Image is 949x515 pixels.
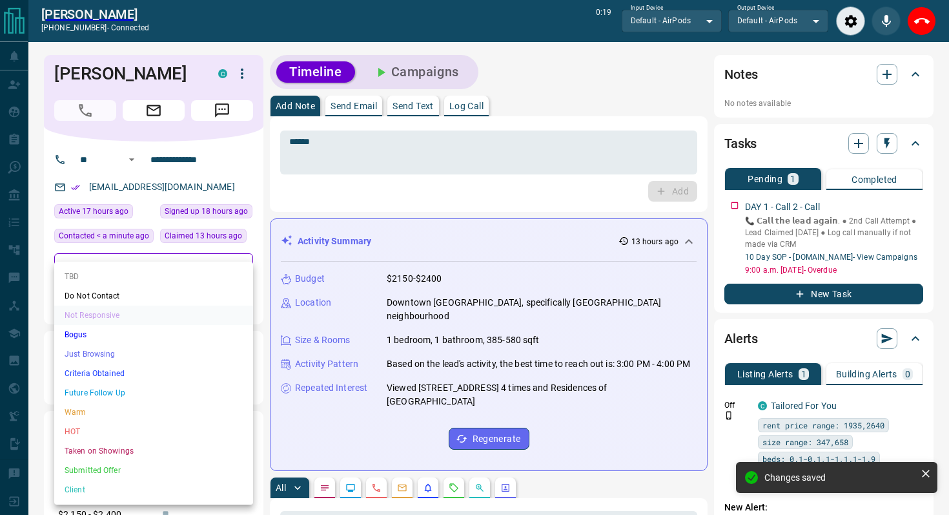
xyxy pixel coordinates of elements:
li: Warm [54,403,253,422]
li: Submitted Offer [54,461,253,480]
li: Just Browsing [54,344,253,364]
li: Do Not Contact [54,286,253,306]
li: TBD [54,267,253,286]
li: Client [54,480,253,499]
li: HOT [54,422,253,441]
li: Criteria Obtained [54,364,253,383]
li: Taken on Showings [54,441,253,461]
li: Future Follow Up [54,383,253,403]
div: Changes saved [764,472,915,483]
li: Bogus [54,325,253,344]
